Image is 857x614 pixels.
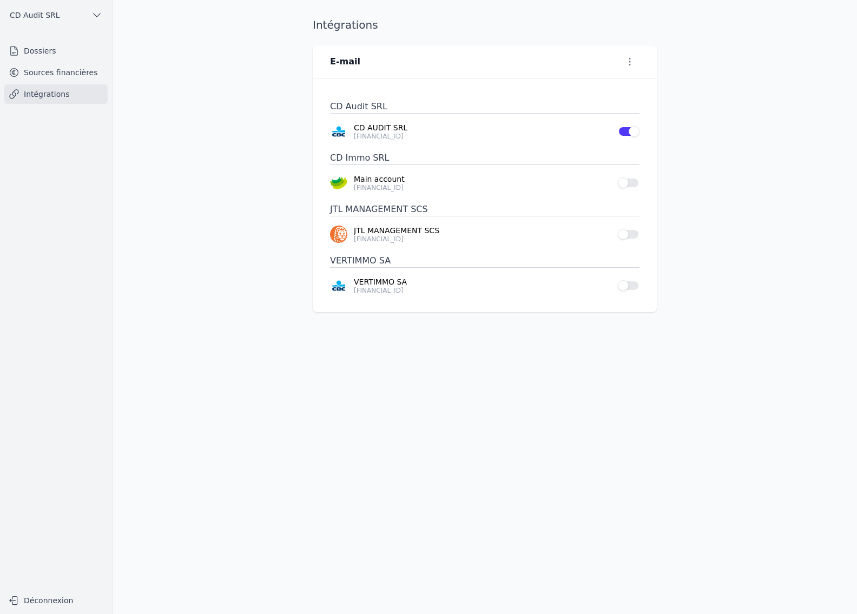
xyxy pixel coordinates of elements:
[330,203,640,216] h3: JTL MANAGEMENT SCS
[4,84,108,104] a: Intégrations
[330,55,360,68] h3: E-mail
[354,183,611,192] p: [FINANCIAL_ID]
[330,277,347,294] img: CBC_CREGBEBB.png
[354,276,611,287] a: VERTIMMO SA
[330,254,640,268] h3: VERTIMMO SA
[330,100,640,114] h3: CD Audit SRL
[354,225,611,236] a: JTL MANAGEMENT SCS
[330,151,640,165] h3: CD Immo SRL
[313,17,378,32] h1: Intégrations
[4,41,108,61] a: Dossiers
[354,174,611,184] a: Main account
[354,235,611,243] p: [FINANCIAL_ID]
[330,226,347,243] img: ing.png
[330,174,347,192] img: crelan.png
[4,592,108,609] button: Déconnexion
[354,132,611,141] p: [FINANCIAL_ID]
[330,123,347,140] img: CBC_CREGBEBB.png
[354,286,611,295] p: [FINANCIAL_ID]
[354,122,611,133] a: CD AUDIT SRL
[4,6,108,24] button: CD Audit SRL
[4,63,108,82] a: Sources financières
[10,10,60,21] span: CD Audit SRL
